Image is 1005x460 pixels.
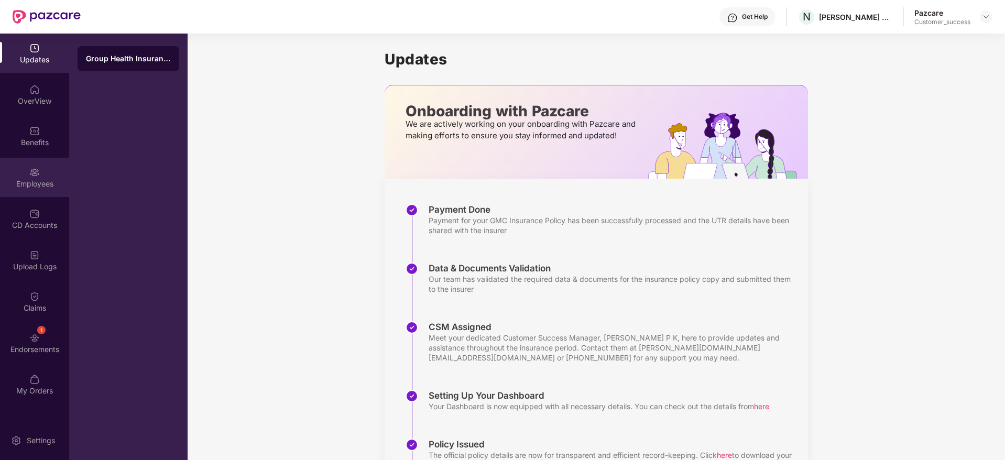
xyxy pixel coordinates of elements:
[29,43,40,53] img: svg+xml;base64,PHN2ZyBpZD0iVXBkYXRlZCIgeG1sbnM9Imh0dHA6Ly93d3cudzMub3JnLzIwMDAvc3ZnIiB3aWR0aD0iMj...
[13,10,81,24] img: New Pazcare Logo
[742,13,768,21] div: Get Help
[914,18,970,26] div: Customer_success
[803,10,811,23] span: N
[429,390,769,401] div: Setting Up Your Dashboard
[29,126,40,136] img: svg+xml;base64,PHN2ZyBpZD0iQmVuZWZpdHMiIHhtbG5zPSJodHRwOi8vd3d3LnczLm9yZy8yMDAwL3N2ZyIgd2lkdGg9Ij...
[29,167,40,178] img: svg+xml;base64,PHN2ZyBpZD0iRW1wbG95ZWVzIiB4bWxucz0iaHR0cDovL3d3dy53My5vcmcvMjAwMC9zdmciIHdpZHRoPS...
[406,262,418,275] img: svg+xml;base64,PHN2ZyBpZD0iU3RlcC1Eb25lLTMyeDMyIiB4bWxucz0iaHR0cDovL3d3dy53My5vcmcvMjAwMC9zdmciIH...
[717,451,732,459] span: here
[429,204,798,215] div: Payment Done
[429,262,798,274] div: Data & Documents Validation
[406,390,418,402] img: svg+xml;base64,PHN2ZyBpZD0iU3RlcC1Eb25lLTMyeDMyIiB4bWxucz0iaHR0cDovL3d3dy53My5vcmcvMjAwMC9zdmciIH...
[385,50,808,68] h1: Updates
[429,215,798,235] div: Payment for your GMC Insurance Policy has been successfully processed and the UTR details have be...
[429,439,798,450] div: Policy Issued
[86,53,171,64] div: Group Health Insurance
[29,291,40,302] img: svg+xml;base64,PHN2ZyBpZD0iQ2xhaW0iIHhtbG5zPSJodHRwOi8vd3d3LnczLm9yZy8yMDAwL3N2ZyIgd2lkdGg9IjIwIi...
[11,435,21,446] img: svg+xml;base64,PHN2ZyBpZD0iU2V0dGluZy0yMHgyMCIgeG1sbnM9Imh0dHA6Ly93d3cudzMub3JnLzIwMDAvc3ZnIiB3aW...
[982,13,990,21] img: svg+xml;base64,PHN2ZyBpZD0iRHJvcGRvd24tMzJ4MzIiIHhtbG5zPSJodHRwOi8vd3d3LnczLm9yZy8yMDAwL3N2ZyIgd2...
[429,321,798,333] div: CSM Assigned
[29,333,40,343] img: svg+xml;base64,PHN2ZyBpZD0iRW5kb3JzZW1lbnRzIiB4bWxucz0iaHR0cDovL3d3dy53My5vcmcvMjAwMC9zdmciIHdpZH...
[29,84,40,95] img: svg+xml;base64,PHN2ZyBpZD0iSG9tZSIgeG1sbnM9Imh0dHA6Ly93d3cudzMub3JnLzIwMDAvc3ZnIiB3aWR0aD0iMjAiIG...
[406,439,418,451] img: svg+xml;base64,PHN2ZyBpZD0iU3RlcC1Eb25lLTMyeDMyIiB4bWxucz0iaHR0cDovL3d3dy53My5vcmcvMjAwMC9zdmciIH...
[37,326,46,334] div: 1
[727,13,738,23] img: svg+xml;base64,PHN2ZyBpZD0iSGVscC0zMngzMiIgeG1sbnM9Imh0dHA6Ly93d3cudzMub3JnLzIwMDAvc3ZnIiB3aWR0aD...
[754,402,769,411] span: here
[429,401,769,411] div: Your Dashboard is now equipped with all necessary details. You can check out the details from
[24,435,58,446] div: Settings
[406,204,418,216] img: svg+xml;base64,PHN2ZyBpZD0iU3RlcC1Eb25lLTMyeDMyIiB4bWxucz0iaHR0cDovL3d3dy53My5vcmcvMjAwMC9zdmciIH...
[29,374,40,385] img: svg+xml;base64,PHN2ZyBpZD0iTXlfT3JkZXJzIiBkYXRhLW5hbWU9Ik15IE9yZGVycyIgeG1sbnM9Imh0dHA6Ly93d3cudz...
[29,250,40,260] img: svg+xml;base64,PHN2ZyBpZD0iVXBsb2FkX0xvZ3MiIGRhdGEtbmFtZT0iVXBsb2FkIExvZ3MiIHhtbG5zPSJodHRwOi8vd3...
[406,118,639,141] p: We are actively working on your onboarding with Pazcare and making efforts to ensure you stay inf...
[406,321,418,334] img: svg+xml;base64,PHN2ZyBpZD0iU3RlcC1Eb25lLTMyeDMyIiB4bWxucz0iaHR0cDovL3d3dy53My5vcmcvMjAwMC9zdmciIH...
[406,106,639,116] p: Onboarding with Pazcare
[648,113,808,179] img: hrOnboarding
[429,333,798,363] div: Meet your dedicated Customer Success Manager, [PERSON_NAME] P K, here to provide updates and assi...
[914,8,970,18] div: Pazcare
[429,274,798,294] div: Our team has validated the required data & documents for the insurance policy copy and submitted ...
[819,12,892,22] div: [PERSON_NAME] Networks Private Limited
[29,209,40,219] img: svg+xml;base64,PHN2ZyBpZD0iQ0RfQWNjb3VudHMiIGRhdGEtbmFtZT0iQ0QgQWNjb3VudHMiIHhtbG5zPSJodHRwOi8vd3...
